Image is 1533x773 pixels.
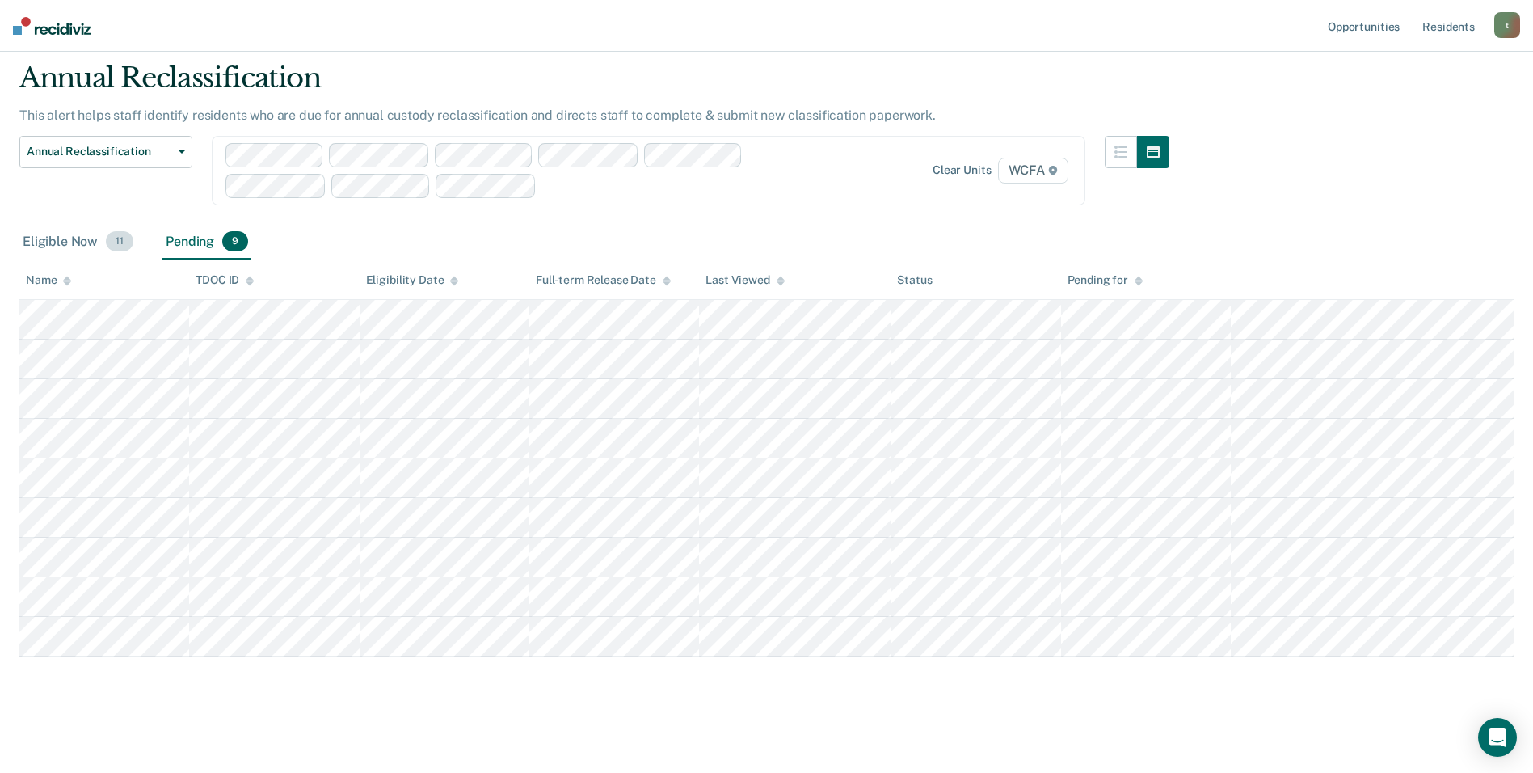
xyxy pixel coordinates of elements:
span: Annual Reclassification [27,145,172,158]
div: Full-term Release Date [536,273,671,287]
div: Eligibility Date [366,273,459,287]
span: WCFA [998,158,1068,184]
button: Annual Reclassification [19,136,192,168]
div: Status [897,273,932,287]
div: Pending9 [162,225,251,260]
div: Last Viewed [705,273,784,287]
p: This alert helps staff identify residents who are due for annual custody reclassification and dir... [19,108,936,123]
div: Eligible Now11 [19,225,137,260]
div: Pending for [1068,273,1143,287]
div: Clear units [933,163,992,177]
img: Recidiviz [13,17,91,35]
span: 11 [106,231,133,252]
div: Name [26,273,71,287]
div: Open Intercom Messenger [1478,718,1517,757]
div: Annual Reclassification [19,61,1169,108]
span: 9 [222,231,248,252]
div: TDOC ID [196,273,254,287]
button: t [1494,12,1520,38]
